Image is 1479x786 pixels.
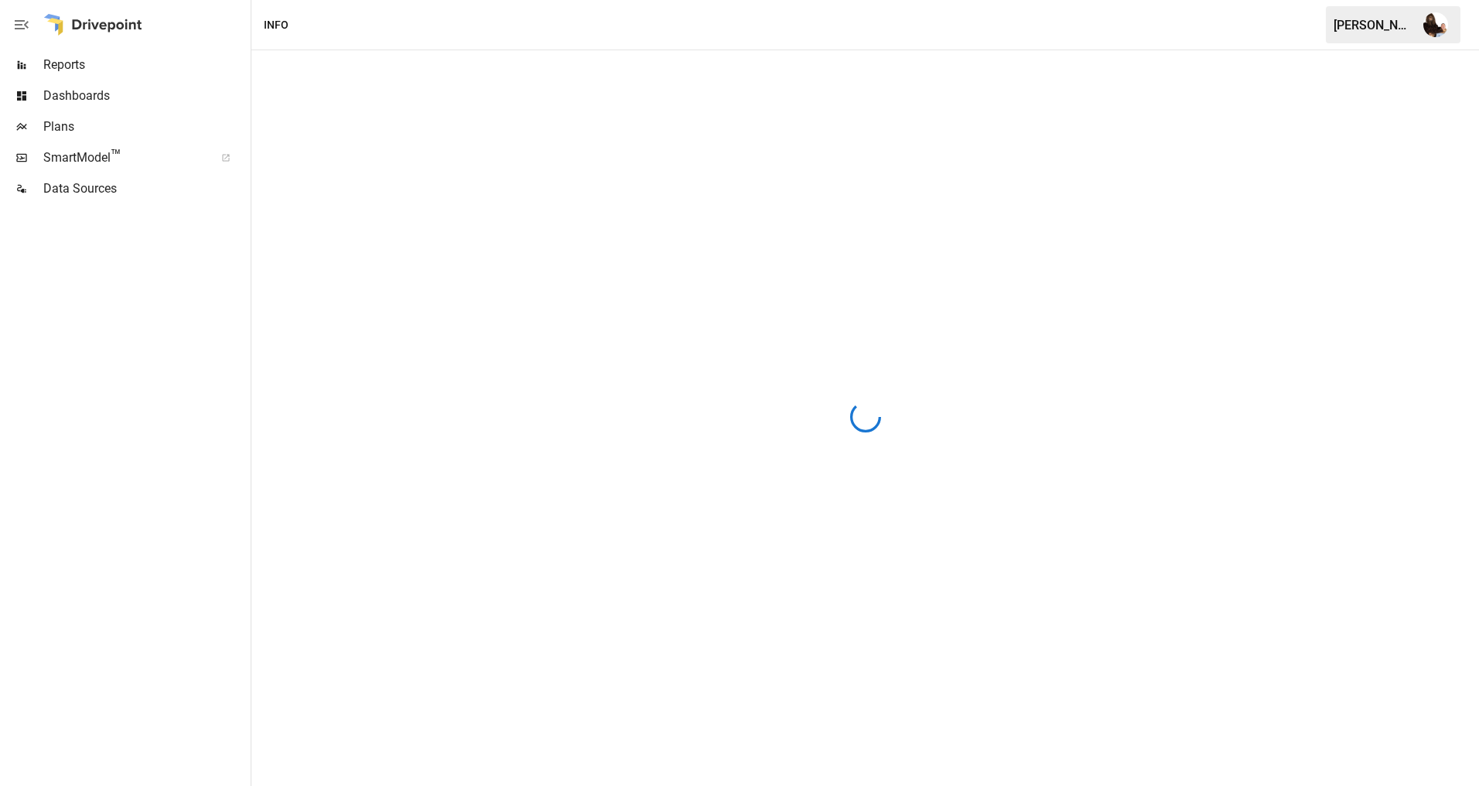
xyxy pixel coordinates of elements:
span: ™ [111,146,121,166]
span: Reports [43,56,248,74]
div: [PERSON_NAME] [1334,18,1414,32]
img: Ryan Dranginis [1423,12,1448,37]
span: SmartModel [43,149,204,167]
span: Dashboards [43,87,248,105]
button: Ryan Dranginis [1414,3,1457,46]
span: Plans [43,118,248,136]
span: Data Sources [43,179,248,198]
